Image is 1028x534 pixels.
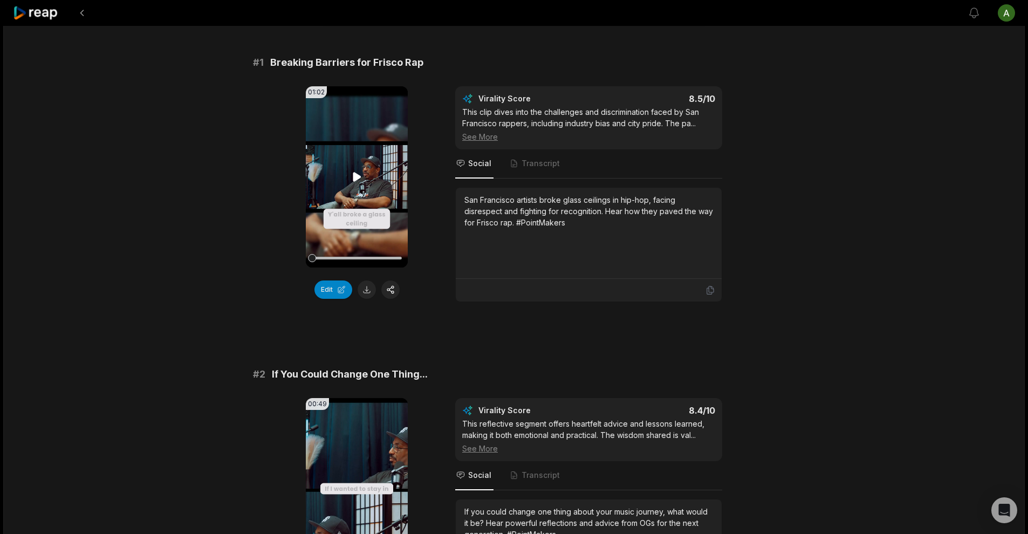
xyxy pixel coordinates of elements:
[462,418,715,454] div: This reflective segment offers heartfelt advice and lessons learned, making it both emotional and...
[522,470,560,481] span: Transcript
[600,93,716,104] div: 8.5 /10
[991,497,1017,523] div: Open Intercom Messenger
[462,443,715,454] div: See More
[253,55,264,70] span: # 1
[306,86,408,268] video: Your browser does not support mp4 format.
[464,194,713,228] div: San Francisco artists broke glass ceilings in hip-hop, facing disrespect and fighting for recogni...
[455,461,722,490] nav: Tabs
[522,158,560,169] span: Transcript
[270,55,423,70] span: Breaking Barriers for Frisco Rap
[600,405,716,416] div: 8.4 /10
[478,93,594,104] div: Virality Score
[272,367,428,382] span: If You Could Change One Thing...
[462,106,715,142] div: This clip dives into the challenges and discrimination faced by San Francisco rappers, including ...
[455,149,722,179] nav: Tabs
[314,280,352,299] button: Edit
[468,158,491,169] span: Social
[478,405,594,416] div: Virality Score
[253,367,265,382] span: # 2
[468,470,491,481] span: Social
[462,131,715,142] div: See More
